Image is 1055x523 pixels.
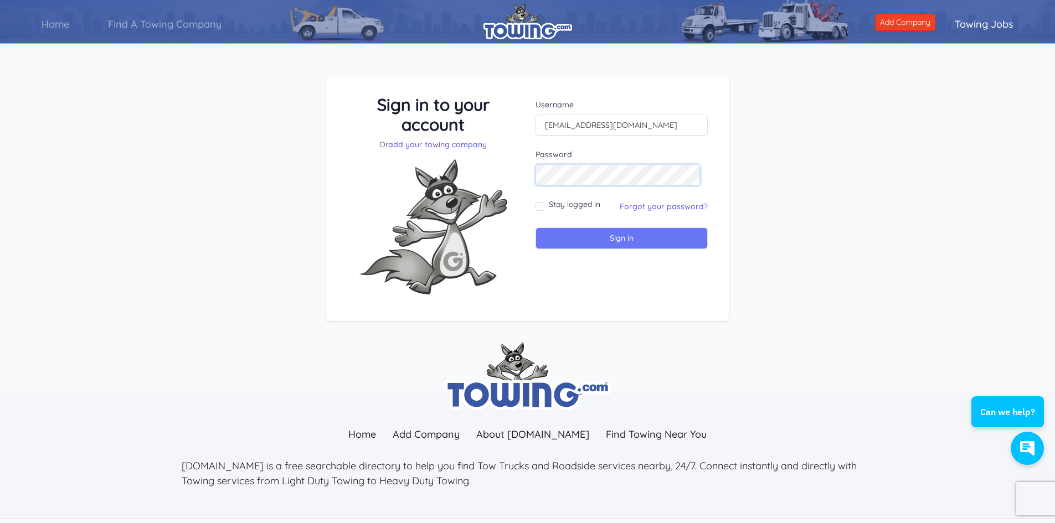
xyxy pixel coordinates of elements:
[388,139,487,149] a: add your towing company
[549,199,600,210] label: Stay logged in
[384,422,468,446] a: Add Company
[350,150,516,303] img: Fox-Excited.png
[598,422,715,446] a: Find Towing Near You
[445,342,611,410] img: towing
[483,3,572,39] img: logo.png
[89,8,241,40] a: Find A Towing Company
[935,8,1033,40] a: Towing Jobs
[536,227,708,249] input: Sign in
[536,99,708,110] label: Username
[22,8,89,40] a: Home
[182,458,874,488] p: [DOMAIN_NAME] is a free searchable directory to help you find Tow Trucks and Roadside services ne...
[347,139,519,150] p: Or
[468,422,598,446] a: About [DOMAIN_NAME]
[347,95,519,134] h3: Sign in to your account
[963,366,1055,476] iframe: Conversations
[536,149,708,160] label: Password
[620,201,708,211] a: Forgot your password?
[340,422,384,446] a: Home
[875,14,935,31] a: Add Company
